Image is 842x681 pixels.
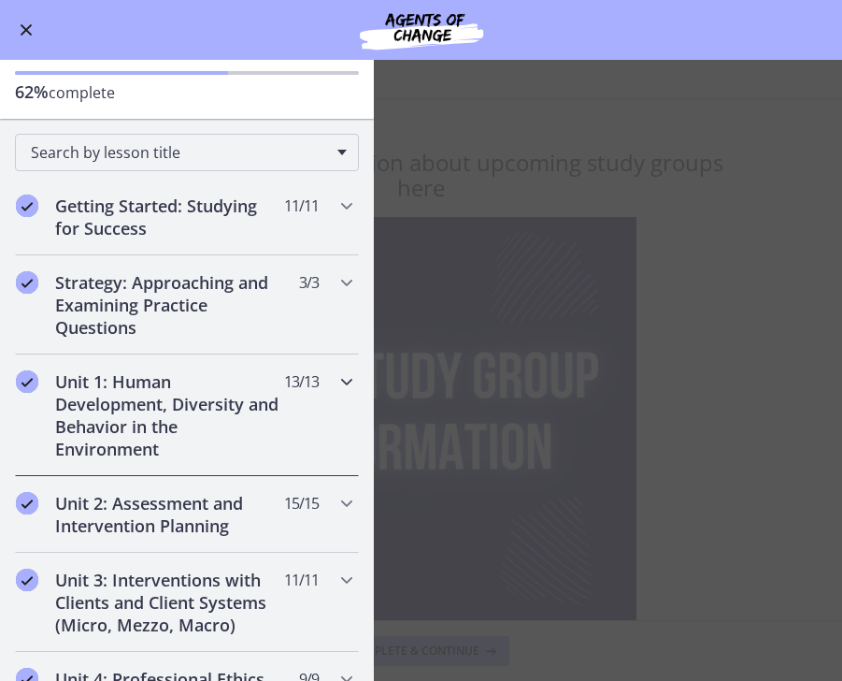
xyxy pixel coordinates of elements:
img: Agents of Change [309,7,534,52]
h2: Unit 1: Human Development, Diversity and Behavior in the Environment [55,370,283,460]
h2: Strategy: Approaching and Examining Practice Questions [55,271,283,339]
i: Completed [16,492,38,514]
i: Completed [16,569,38,591]
div: Search by lesson title [15,134,359,171]
span: 3 / 3 [299,271,319,294]
h2: Getting Started: Studying for Success [55,195,283,239]
button: Enable menu [15,19,37,41]
p: complete [15,80,359,104]
h2: Unit 3: Interventions with Clients and Client Systems (Micro, Mezzo, Macro) [55,569,283,636]
i: Completed [16,370,38,393]
span: 11 / 11 [284,569,319,591]
span: 62% [15,80,49,103]
h2: Unit 2: Assessment and Intervention Planning [55,492,283,537]
span: 11 / 11 [284,195,319,217]
span: 13 / 13 [284,370,319,393]
span: 15 / 15 [284,492,319,514]
i: Completed [16,271,38,294]
span: Search by lesson title [31,142,328,163]
i: Completed [16,195,38,217]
